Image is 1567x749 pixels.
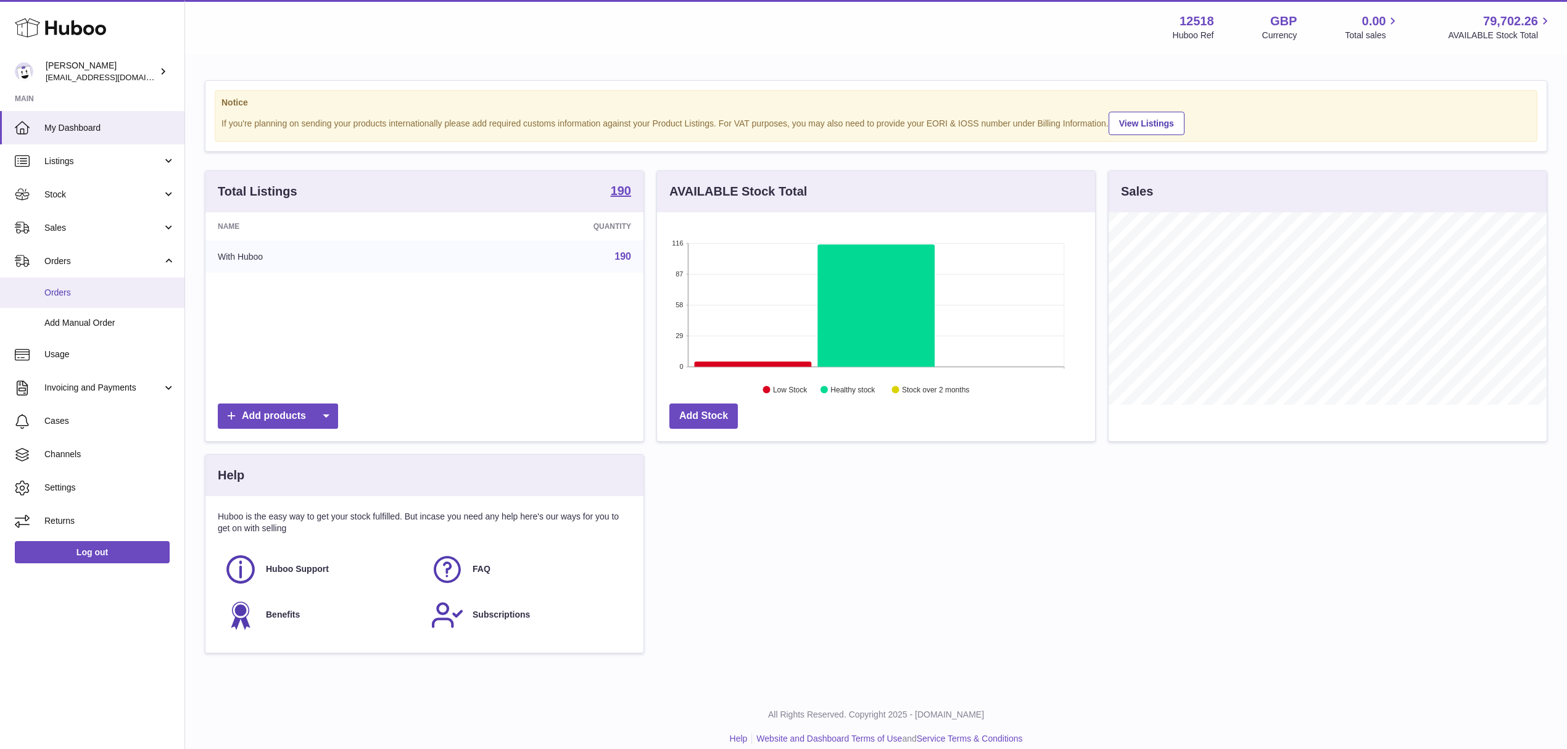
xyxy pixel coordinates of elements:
[266,609,300,621] span: Benefits
[218,467,244,484] h3: Help
[44,287,175,299] span: Orders
[1180,13,1214,30] strong: 12518
[44,189,162,201] span: Stock
[44,382,162,394] span: Invoicing and Payments
[679,363,683,370] text: 0
[44,122,175,134] span: My Dashboard
[205,241,437,273] td: With Huboo
[1483,13,1538,30] span: 79,702.26
[756,734,902,743] a: Website and Dashboard Terms of Use
[676,301,683,308] text: 58
[611,184,631,199] a: 190
[1448,30,1552,41] span: AVAILABLE Stock Total
[1262,30,1297,41] div: Currency
[224,553,418,586] a: Huboo Support
[46,72,181,82] span: [EMAIL_ADDRESS][DOMAIN_NAME]
[614,251,631,262] a: 190
[218,183,297,200] h3: Total Listings
[205,212,437,241] th: Name
[44,155,162,167] span: Listings
[676,332,683,339] text: 29
[672,239,683,247] text: 116
[1173,30,1214,41] div: Huboo Ref
[917,734,1023,743] a: Service Terms & Conditions
[44,349,175,360] span: Usage
[902,386,969,394] text: Stock over 2 months
[473,609,530,621] span: Subscriptions
[195,709,1557,721] p: All Rights Reserved. Copyright 2025 - [DOMAIN_NAME]
[15,541,170,563] a: Log out
[266,563,329,575] span: Huboo Support
[46,60,157,83] div: [PERSON_NAME]
[773,386,808,394] text: Low Stock
[44,222,162,234] span: Sales
[1270,13,1297,30] strong: GBP
[1345,13,1400,41] a: 0.00 Total sales
[752,733,1022,745] li: and
[1121,183,1153,200] h3: Sales
[1345,30,1400,41] span: Total sales
[669,183,807,200] h3: AVAILABLE Stock Total
[44,449,175,460] span: Channels
[431,598,625,632] a: Subscriptions
[44,255,162,267] span: Orders
[1448,13,1552,41] a: 79,702.26 AVAILABLE Stock Total
[1362,13,1386,30] span: 0.00
[1109,112,1185,135] a: View Listings
[730,734,748,743] a: Help
[15,62,33,81] img: internalAdmin-12518@internal.huboo.com
[221,97,1531,109] strong: Notice
[676,270,683,278] text: 87
[473,563,490,575] span: FAQ
[669,403,738,429] a: Add Stock
[830,386,875,394] text: Healthy stock
[218,403,338,429] a: Add products
[44,415,175,427] span: Cases
[431,553,625,586] a: FAQ
[44,482,175,494] span: Settings
[44,515,175,527] span: Returns
[218,511,631,534] p: Huboo is the easy way to get your stock fulfilled. But incase you need any help here's our ways f...
[44,317,175,329] span: Add Manual Order
[437,212,643,241] th: Quantity
[224,598,418,632] a: Benefits
[221,110,1531,135] div: If you're planning on sending your products internationally please add required customs informati...
[611,184,631,197] strong: 190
